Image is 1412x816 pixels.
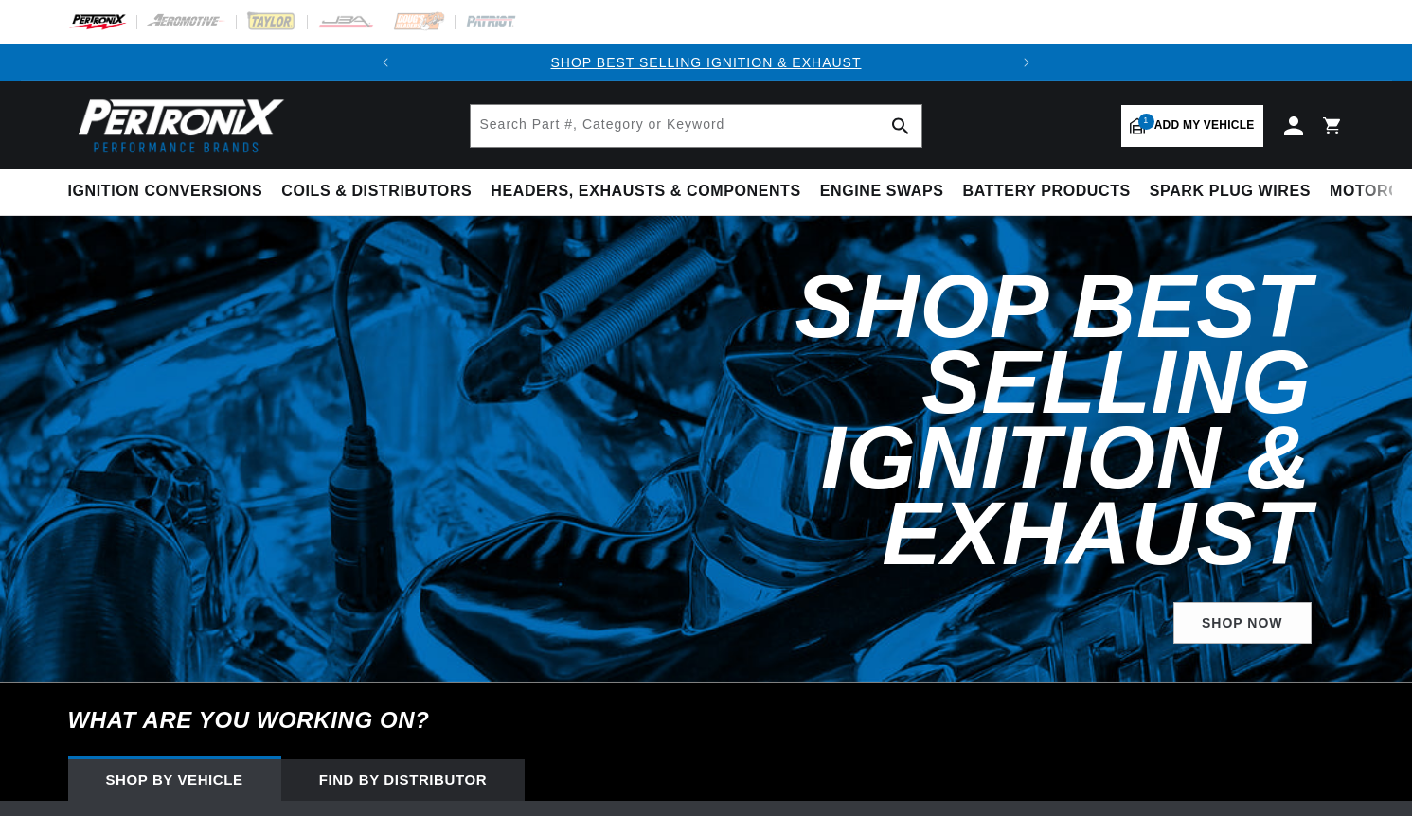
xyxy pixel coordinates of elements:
[550,55,861,70] a: SHOP BEST SELLING IGNITION & EXHAUST
[21,44,1392,81] slideshow-component: Translation missing: en.sections.announcements.announcement_bar
[68,182,263,202] span: Ignition Conversions
[502,269,1312,572] h2: Shop Best Selling Ignition & Exhaust
[272,169,481,214] summary: Coils & Distributors
[811,169,954,214] summary: Engine Swaps
[481,169,810,214] summary: Headers, Exhausts & Components
[471,105,921,147] input: Search Part #, Category or Keyword
[954,169,1140,214] summary: Battery Products
[820,182,944,202] span: Engine Swaps
[1140,169,1320,214] summary: Spark Plug Wires
[491,182,800,202] span: Headers, Exhausts & Components
[1150,182,1311,202] span: Spark Plug Wires
[281,759,526,801] div: Find by Distributor
[68,169,273,214] summary: Ignition Conversions
[1154,116,1255,134] span: Add my vehicle
[68,759,281,801] div: Shop by vehicle
[1121,105,1263,147] a: 1Add my vehicle
[404,52,1007,73] div: 1 of 2
[880,105,921,147] button: search button
[1008,44,1046,81] button: Translation missing: en.sections.announcements.next_announcement
[1138,114,1154,130] span: 1
[21,683,1392,758] h6: What are you working on?
[68,93,286,158] img: Pertronix
[281,182,472,202] span: Coils & Distributors
[1173,602,1312,645] a: SHOP NOW
[963,182,1131,202] span: Battery Products
[404,52,1007,73] div: Announcement
[366,44,404,81] button: Translation missing: en.sections.announcements.previous_announcement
